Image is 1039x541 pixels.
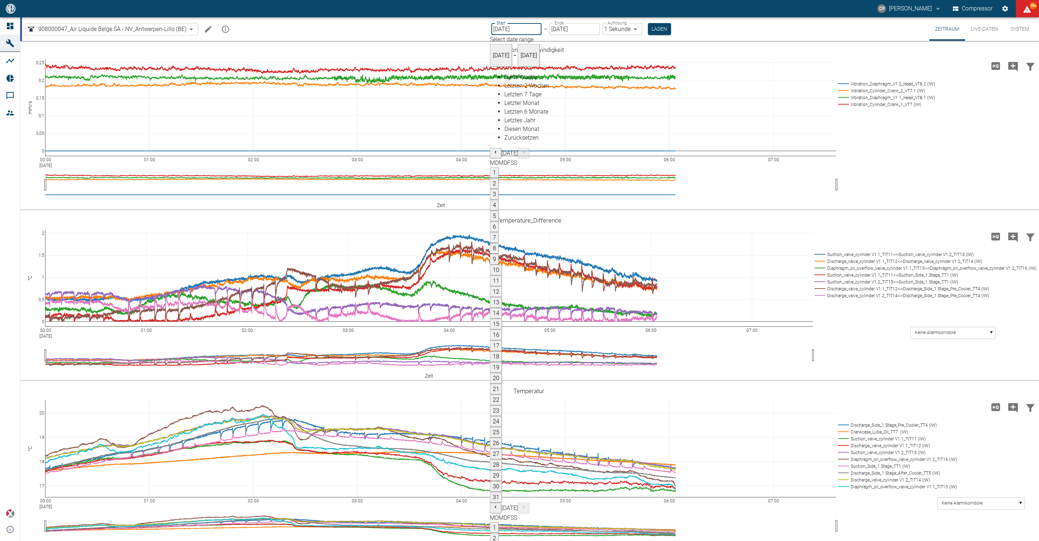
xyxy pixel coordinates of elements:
span: Freitag [507,514,510,521]
button: Next month [518,503,530,514]
button: christoph.palm@neuman-esser.com [876,2,942,15]
span: Hohe Auflösung [987,62,1004,69]
img: Xplore Logo [6,509,14,518]
button: 28 [490,459,502,470]
button: Kommentar hinzufügen [1004,398,1022,417]
button: Live-Daten [965,17,1004,41]
button: Previous month [490,148,501,159]
span: Dienstag [495,159,499,166]
button: 11 [490,276,502,286]
button: 26 [490,438,502,449]
div: Letzten 2 Wochen [504,82,549,90]
button: 22 [490,395,502,405]
span: [DATE] [493,52,509,59]
button: 13 [490,297,502,308]
button: Daten filtern [1022,57,1039,75]
button: Kommentar hinzufügen [1004,57,1022,75]
span: Donnerstag [504,514,507,521]
div: Letzten 6 Monate [504,107,549,116]
button: Daten filtern [1022,227,1039,246]
button: 7 [490,232,499,243]
button: 27 [490,449,502,459]
button: 14 [490,308,502,319]
button: 20 [490,373,502,384]
span: Samstag [510,514,514,521]
button: [DATE] [490,44,512,67]
span: Mittwoch [499,514,504,521]
div: Letzter Monat [504,99,549,107]
span: Diesen Monat [504,126,539,132]
button: 10 [490,265,502,276]
span: Letzten 6 Monate [504,108,548,115]
span: Hohe Auflösung [987,403,1004,410]
p: – [544,25,547,33]
span: 99+ [1030,2,1037,9]
button: 1 [490,522,499,533]
span: Donnerstag [504,159,507,166]
label: Auflösung [608,20,627,26]
span: Sonntag [514,514,517,521]
button: Laden [648,23,671,35]
button: 12 [490,286,502,297]
span: [DATE] [521,52,537,59]
button: 8 [490,243,499,254]
img: logo [5,4,16,13]
span: Freitag [507,159,510,166]
div: Letztes Jahr [504,116,549,125]
div: Zurücksetzen [504,133,549,142]
button: 31 [490,492,502,503]
button: 1 [490,167,499,178]
button: 6 [490,221,499,232]
text: Keine Alarmkorridore [942,501,982,506]
button: 23 [490,405,502,416]
button: 15 [490,319,502,330]
div: Letzten 7 Tage [504,90,549,99]
span: Mittwoch [499,159,504,166]
button: 19 [490,362,502,373]
text: Keine Alarmkorridore [915,330,956,335]
button: 9 [490,254,499,265]
span: Hohe Auflösung [987,233,1004,239]
label: Ende [554,20,564,26]
button: Zeitraum [929,17,965,41]
span: [DATE] [501,505,518,511]
span: Zurücksetzen [504,134,539,141]
span: Diese Woche [504,74,537,80]
div: Diese Woche [504,73,549,82]
span: [DATE] [501,150,518,157]
button: 16 [490,330,502,340]
button: 21 [490,384,502,395]
input: DD.MM.YYYY [491,23,542,35]
span: Montag [490,159,495,166]
span: Dienstag [495,514,499,521]
span: Letzten 2 Wochen [504,82,549,89]
button: Einstellungen [999,2,1012,15]
span: Montag [490,514,495,521]
button: 30 [490,481,502,492]
button: 24 [490,416,502,427]
button: 17 [490,340,502,351]
button: Compressor [951,2,994,15]
div: 1 Sekunde [602,23,642,35]
button: 29 [490,470,502,481]
button: [DATE] [518,44,540,67]
button: 18 [490,351,502,362]
a: 908000047_Air Liquide Belge SA - NV_Antwerpen-Lillo (BE) [27,25,187,34]
span: Select date range [490,36,534,43]
button: Daten filtern [1022,398,1039,417]
span: Sonntag [514,159,517,166]
span: Letztes Jahr [504,117,535,124]
button: Previous month [490,503,501,514]
span: 908000047_Air Liquide Belge SA - NV_Antwerpen-Lillo (BE) [38,25,187,33]
div: Diesen Monat [504,125,549,133]
span: Letzten 7 Tage [504,91,542,98]
span: Letzter Monat [504,100,539,106]
button: 5 [490,211,499,221]
span: Samstag [510,159,514,166]
h5: – [512,52,518,59]
button: System [1004,17,1036,41]
label: Start [496,20,505,26]
div: CP [877,4,886,13]
button: 25 [490,427,502,438]
button: Next month [518,148,530,159]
